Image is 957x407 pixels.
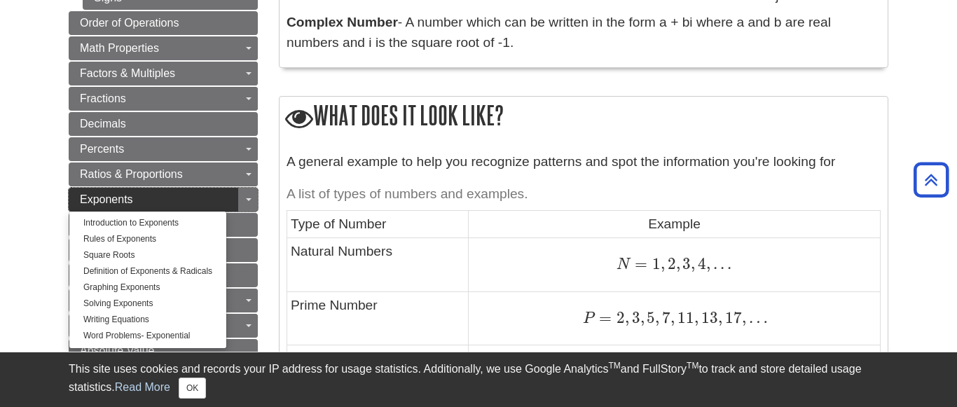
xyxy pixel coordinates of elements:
[710,254,717,273] span: .
[722,308,742,327] span: 17
[469,211,881,237] td: Example
[718,308,722,327] span: ,
[69,36,258,60] a: Math Properties
[80,345,154,357] span: Absolute Value
[80,168,183,180] span: Ratios & Proportions
[595,308,612,327] span: =
[640,308,645,327] span: ,
[698,308,718,327] span: 13
[717,254,724,273] span: .
[80,92,126,104] span: Fractions
[287,152,881,172] p: A general example to help you recognize patterns and spot the information you're looking for
[691,254,695,273] span: ,
[69,11,258,35] a: Order of Operations
[287,291,469,345] td: Prime Number
[179,378,206,399] button: Close
[694,308,698,327] span: ,
[69,163,258,186] a: Ratios & Proportions
[280,97,888,137] h2: What does it look like?
[69,62,258,85] a: Factors & Multiples
[687,361,698,371] sup: TM
[655,308,659,327] span: ,
[724,254,731,273] span: .
[680,254,691,273] span: 3
[742,308,746,327] span: ,
[706,254,710,273] span: ,
[80,67,175,79] span: Factors & Multiples
[80,42,159,54] span: Math Properties
[69,215,226,231] a: Introduction to Exponents
[80,118,126,130] span: Decimals
[80,193,133,205] span: Exponents
[69,361,888,399] div: This site uses cookies and records your IP address for usage statistics. Additionally, we use Goo...
[617,257,631,273] span: N
[287,179,881,210] caption: A list of types of numbers and examples.
[665,254,676,273] span: 2
[670,308,675,327] span: ,
[695,254,706,273] span: 4
[631,254,647,273] span: =
[647,254,660,273] span: 1
[69,280,226,296] a: Graphing Exponents
[608,361,620,371] sup: TM
[69,137,258,161] a: Percents
[746,308,768,327] span: …
[80,17,179,29] span: Order of Operations
[287,15,398,29] b: Complex Number
[629,308,640,327] span: 3
[69,339,258,363] a: Absolute Value
[69,247,226,263] a: Square Roots
[287,345,469,399] td: Composite Number
[645,308,656,327] span: 5
[583,311,595,326] span: P
[69,188,258,212] a: Exponents
[115,381,170,393] a: Read More
[80,143,124,155] span: Percents
[676,254,680,273] span: ,
[69,328,226,344] a: Word Problems- Exponential
[69,112,258,136] a: Decimals
[659,308,670,327] span: 7
[69,231,226,247] a: Rules of Exponents
[675,308,694,327] span: 11
[69,87,258,111] a: Fractions
[661,254,665,273] span: ,
[287,211,469,237] td: Type of Number
[612,308,624,327] span: 2
[287,237,469,291] td: Natural Numbers
[69,312,226,328] a: Writing Equations
[287,13,881,53] p: - A number which can be written in the form a + bi where a and b are real numbers and i is the sq...
[69,263,226,280] a: Definition of Exponents & Radicals
[69,296,226,312] a: Solving Exponents
[909,170,953,189] a: Back to Top
[625,308,629,327] span: ,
